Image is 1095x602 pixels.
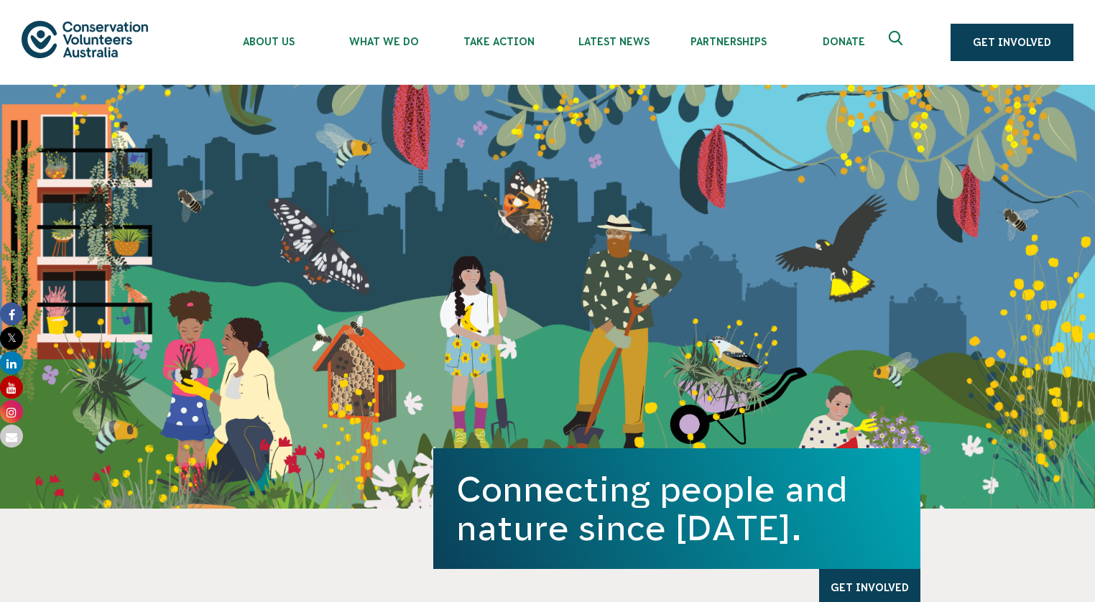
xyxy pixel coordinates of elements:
[326,36,441,47] span: What We Do
[786,36,901,47] span: Donate
[556,36,671,47] span: Latest News
[211,36,326,47] span: About Us
[889,31,907,54] span: Expand search box
[951,24,1073,61] a: Get Involved
[22,21,148,57] img: logo.svg
[456,470,897,547] h1: Connecting people and nature since [DATE].
[880,25,915,60] button: Expand search box Close search box
[671,36,786,47] span: Partnerships
[441,36,556,47] span: Take Action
